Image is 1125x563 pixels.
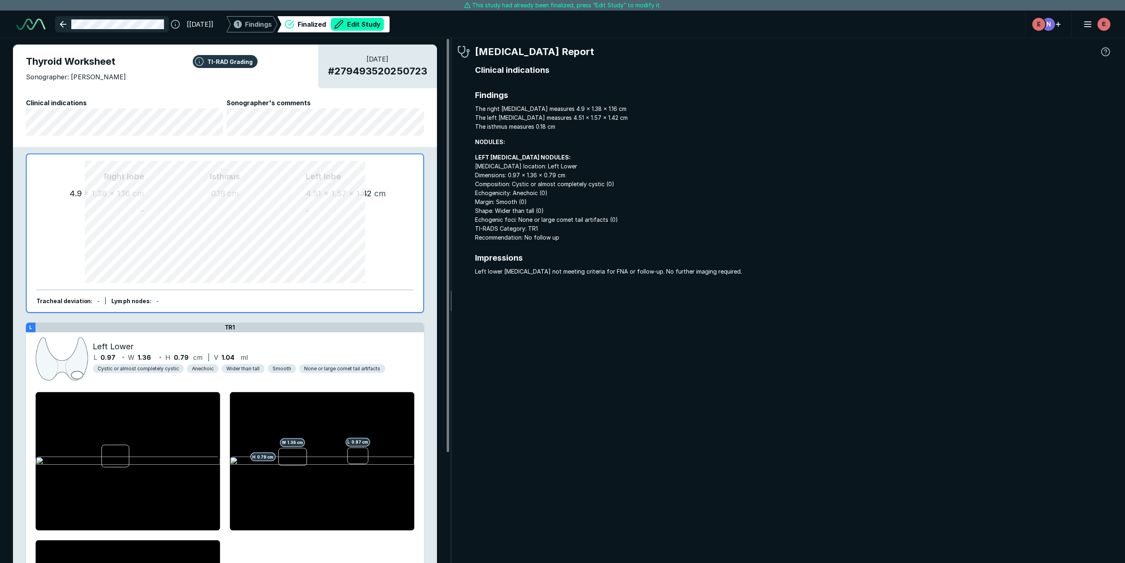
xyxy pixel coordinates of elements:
[304,365,380,372] span: None or large comet tail artifacts
[345,438,370,447] span: L 0.97 cm
[237,20,239,28] span: 1
[475,104,1112,131] span: The right [MEDICAL_DATA] measures 4.9 x 1.38 x 1.16 cm The left [MEDICAL_DATA] measures 4.51 x 1....
[328,54,427,64] span: [DATE]
[193,55,258,68] button: TI-RAD Grading
[1102,20,1106,28] span: E
[16,19,45,30] img: See-Mode Logo
[277,16,390,32] div: FinalizedEdit Study
[165,353,170,362] span: H
[26,72,126,82] span: Sonographer: [PERSON_NAME]
[94,353,97,362] span: L
[138,353,151,362] span: 1.36
[298,18,384,31] div: Finalized
[144,170,306,183] span: Isthmus
[211,189,225,198] span: 0.18
[29,324,32,330] strong: L
[46,204,144,217] div: -
[1042,18,1055,31] div: avatar-name
[226,365,260,372] span: Wider than tall
[472,1,661,10] span: This study had already been finalized, press “Edit Study” to modify it.
[214,353,218,362] span: V
[374,189,386,198] span: cm
[128,353,134,362] span: W
[306,189,372,198] span: 4.51 x 1.57 x 1.42
[46,170,144,183] span: Right lobe
[187,19,213,29] span: [[DATE]]
[227,189,239,198] span: cm
[156,298,159,305] span: -
[331,18,384,31] button: Edit Study
[475,267,1112,276] span: Left lower [MEDICAL_DATA] not meeting criteria for FNA or follow-up. No further imaging required.
[97,297,100,306] div: -
[475,252,1112,264] span: Impressions
[111,298,151,305] span: Lymph nodes :
[306,204,404,217] div: -
[226,98,424,108] span: Sonographer's comments
[306,170,404,183] span: Left lobe
[93,340,134,353] span: Left Lower
[1046,20,1051,28] span: N
[100,353,115,362] span: 0.97
[1078,16,1112,32] button: avatar-name
[475,154,571,161] strong: LEFT [MEDICAL_DATA] NODULES:
[222,353,235,362] span: 1.04
[1037,20,1041,28] span: E
[104,297,107,306] div: |
[225,324,235,331] span: TR1
[250,453,276,461] span: H 0.79 cm
[174,353,189,362] span: 0.79
[13,15,49,33] a: See-Mode Logo
[245,19,272,29] span: Findings
[132,189,144,198] span: cm
[475,138,505,145] strong: NODULES:
[192,365,214,372] span: Anechoic
[193,353,202,362] span: cm
[280,438,305,447] span: W 1.36 cm
[26,98,224,108] span: Clinical indications
[273,365,291,372] span: Smooth
[1097,18,1110,31] div: avatar-name
[208,353,210,361] span: |
[26,54,424,69] span: Thyroid Worksheet
[475,64,1112,76] span: Clinical indications
[241,353,248,362] span: ml
[36,298,93,305] span: Tracheal deviation :
[226,16,277,32] div: 1Findings
[1032,18,1045,31] div: avatar-name
[70,189,130,198] span: 4.9 x 1.38 x 1.16
[475,45,594,59] span: [MEDICAL_DATA] Report
[475,153,1112,242] span: [MEDICAL_DATA] location: Left Lower Dimensions: 0.97 x 1.36 x 0.79 cm Composition: Cystic or almo...
[328,64,427,79] span: # 279493520250723
[98,365,179,372] span: Cystic or almost completely cystic
[475,89,1112,101] span: Findings
[36,336,88,382] img: lxn6Hv2CXToAAAQIECBAgQIAAAQIECBAgQIAAAQIECBAgQIAAAQIECBAgQIAAAQIECBAgQIAAAQIECBAgQIAAAQIECBAgQIAA...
